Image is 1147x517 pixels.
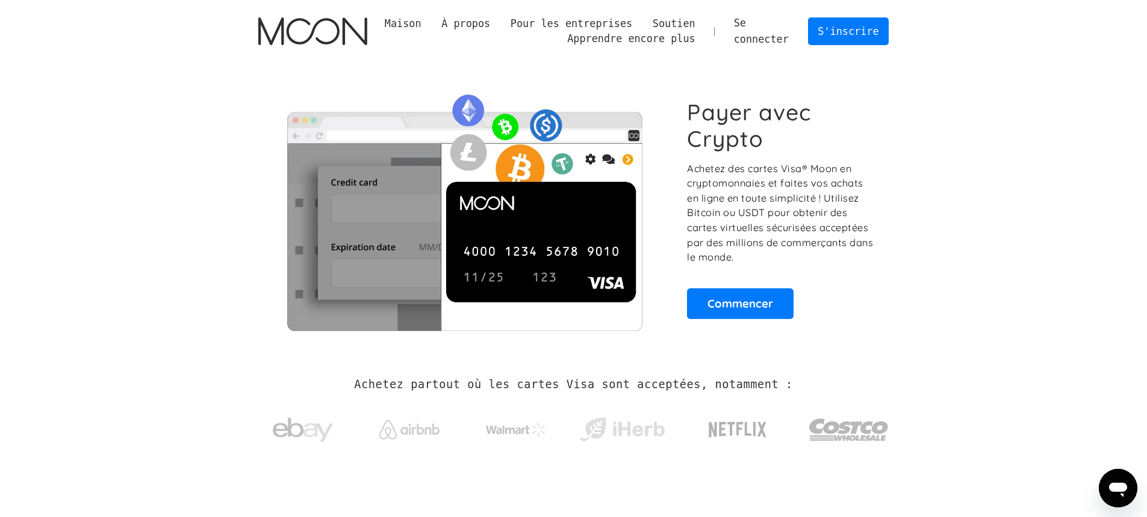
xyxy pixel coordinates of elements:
[354,378,793,391] font: Achetez partout où les cartes Visa sont acceptées, notamment :
[364,408,454,445] a: Airbnb
[258,17,367,45] a: maison
[809,407,889,452] img: Costco
[567,33,695,45] font: Apprendre encore plus
[273,411,333,449] img: eBay
[809,395,889,458] a: Costco
[379,420,440,439] img: Airbnb
[258,399,348,455] a: eBay
[653,17,695,29] font: Soutien
[642,16,705,31] div: Soutien
[577,414,667,445] img: iHerb
[577,402,667,451] a: iHerb
[684,403,792,451] a: Netflix
[385,17,421,29] font: Maison
[687,98,811,153] font: Payer avec Crypto
[258,86,671,330] img: Les cartes Moon vous permettent de dépenser votre crypto partout où Visa est acceptée.
[724,10,799,53] a: Se connecter
[511,17,632,29] font: Pour les entreprises
[486,423,546,437] img: Walmart
[818,25,878,37] font: S'inscrire
[734,17,789,45] font: Se connecter
[687,163,873,263] font: Achetez des cartes Visa® Moon en cryptomonnaies et faites vos achats en ligne en toute simplicité...
[500,16,642,31] div: Pour les entreprises
[375,16,431,31] a: Maison
[707,296,773,311] font: Commencer
[431,16,500,31] div: À propos
[557,31,705,46] div: Apprendre encore plus
[1099,469,1137,507] iframe: Bouton de lancement de la fenêtre de messagerie
[808,17,889,45] a: S'inscrire
[441,17,490,29] font: À propos
[471,410,561,443] a: Walmart
[258,17,367,45] img: Logo de la Lune
[707,415,768,445] img: Netflix
[687,288,794,318] a: Commencer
